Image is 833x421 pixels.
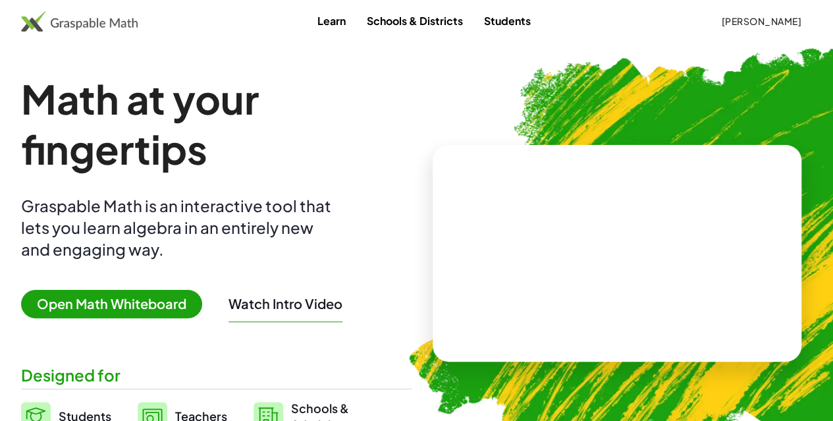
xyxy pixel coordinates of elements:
[473,9,541,33] a: Students
[711,9,812,33] button: [PERSON_NAME]
[21,74,412,174] h1: Math at your fingertips
[356,9,473,33] a: Schools & Districts
[21,195,337,260] div: Graspable Math is an interactive tool that lets you learn algebra in an entirely new and engaging...
[518,204,716,302] video: What is this? This is dynamic math notation. Dynamic math notation plays a central role in how Gr...
[21,290,202,318] span: Open Math Whiteboard
[721,15,801,27] span: [PERSON_NAME]
[307,9,356,33] a: Learn
[228,295,342,312] button: Watch Intro Video
[21,298,213,312] a: Open Math Whiteboard
[21,364,412,386] div: Designed for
